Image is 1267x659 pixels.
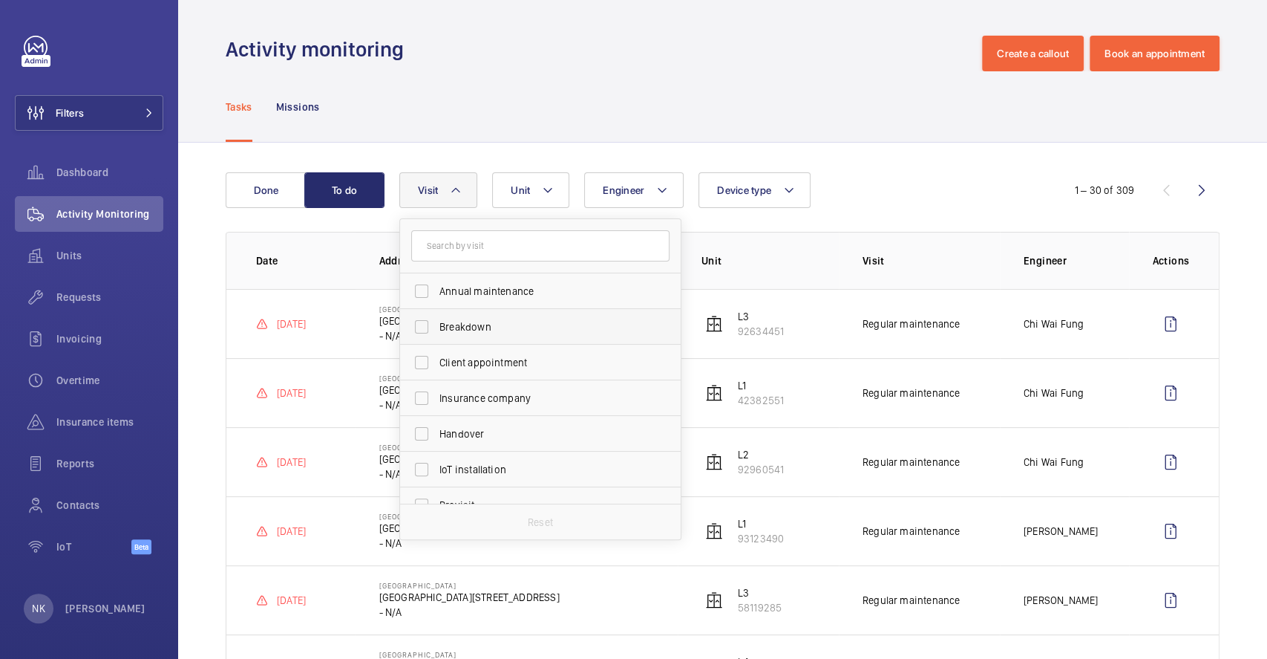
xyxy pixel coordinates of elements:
span: Dashboard [56,165,163,180]
p: Regular maintenance [862,524,960,539]
p: - N/A [379,397,560,412]
p: 58119285 [738,600,782,615]
button: Filters [15,95,163,131]
span: Overtime [56,373,163,388]
span: Engineer [603,184,644,196]
span: IoT installation [439,462,644,477]
p: Actions [1153,253,1189,268]
p: Missions [276,100,320,114]
span: Client appointment [439,355,644,370]
button: Book an appointment [1090,36,1219,71]
img: elevator.svg [705,453,723,471]
p: [DATE] [277,455,306,470]
button: Visit [399,172,477,208]
p: - N/A [379,605,560,620]
span: Insurance items [56,415,163,429]
span: Filters [56,105,84,120]
p: [GEOGRAPHIC_DATA][STREET_ADDRESS] [379,590,560,605]
p: - N/A [379,536,560,551]
img: elevator.svg [705,315,723,333]
span: Visit [418,184,438,196]
p: [GEOGRAPHIC_DATA] [379,581,560,590]
span: Previsit [439,498,644,513]
span: Invoicing [56,331,163,346]
p: Regular maintenance [862,316,960,331]
p: - N/A [379,467,560,481]
p: 92634451 [738,324,784,339]
p: Chi Wai Fung [1024,455,1084,470]
p: [GEOGRAPHIC_DATA] [379,305,560,314]
p: [PERSON_NAME] [1024,593,1098,608]
p: [GEOGRAPHIC_DATA] [379,443,560,452]
p: [DATE] [277,524,306,539]
span: Unit [511,184,530,196]
img: elevator.svg [705,591,723,609]
button: Device type [698,172,811,208]
img: elevator.svg [705,384,723,402]
span: Handover [439,426,644,441]
span: Beta [131,539,151,554]
p: [GEOGRAPHIC_DATA][STREET_ADDRESS] [379,452,560,467]
p: Unit [701,253,839,268]
p: L3 [738,309,784,324]
p: Engineer [1024,253,1129,268]
p: [GEOGRAPHIC_DATA] [379,512,560,521]
p: 93123490 [738,531,784,546]
div: 1 – 30 of 309 [1075,183,1134,198]
h1: Activity monitoring [226,36,413,63]
p: NK [32,601,45,616]
p: [GEOGRAPHIC_DATA] [379,650,560,659]
p: [GEOGRAPHIC_DATA][STREET_ADDRESS] [379,314,560,328]
p: [PERSON_NAME] [1024,524,1098,539]
button: Done [226,172,306,208]
p: Visit [862,253,1000,268]
span: Units [56,248,163,263]
span: Reports [56,456,163,471]
button: Engineer [584,172,684,208]
p: Reset [528,515,553,530]
p: 42382551 [738,393,784,408]
p: Address [379,253,678,268]
p: Chi Wai Fung [1024,386,1084,400]
span: Requests [56,290,163,305]
span: Annual maintenance [439,284,644,299]
p: L2 [738,447,784,462]
button: Unit [492,172,569,208]
span: IoT [56,539,131,554]
p: Regular maintenance [862,593,960,608]
span: Device type [717,184,771,196]
p: Date [256,253,356,268]
p: - N/A [379,328,560,343]
span: Breakdown [439,319,644,334]
input: Search by visit [411,230,669,262]
span: Contacts [56,498,163,513]
p: L1 [738,378,784,393]
img: elevator.svg [705,522,723,540]
p: Tasks [226,100,252,114]
p: [PERSON_NAME] [65,601,145,616]
button: To do [304,172,384,208]
p: [DATE] [277,593,306,608]
p: [GEOGRAPHIC_DATA][STREET_ADDRESS] [379,383,560,397]
p: [DATE] [277,316,306,331]
button: Create a callout [982,36,1084,71]
p: [DATE] [277,386,306,400]
p: 92960541 [738,462,784,477]
p: Regular maintenance [862,455,960,470]
p: Chi Wai Fung [1024,316,1084,331]
p: Regular maintenance [862,386,960,400]
p: L3 [738,585,782,600]
p: L1 [738,516,784,531]
span: Activity Monitoring [56,207,163,221]
p: [GEOGRAPHIC_DATA] [379,374,560,383]
p: [GEOGRAPHIC_DATA][STREET_ADDRESS] [379,521,560,536]
span: Insurance company [439,391,644,406]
